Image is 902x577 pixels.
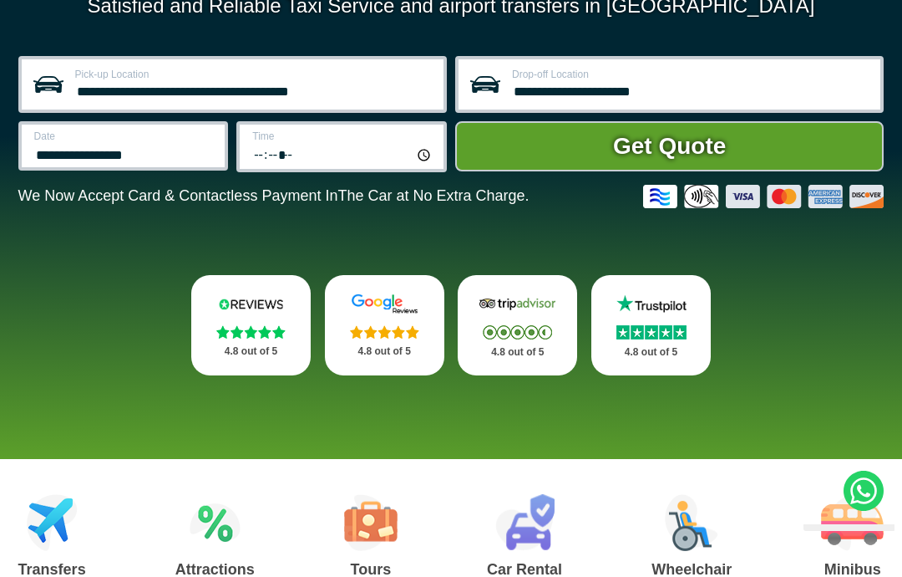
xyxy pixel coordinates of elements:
h3: Transfers [18,562,86,577]
img: Airport Transfers [27,494,78,551]
label: Date [34,131,215,141]
button: Get Quote [455,121,884,171]
a: Reviews.io Stars 4.8 out of 5 [191,275,311,375]
p: 4.8 out of 5 [476,342,559,363]
p: 4.8 out of 5 [210,341,292,362]
img: Tripadvisor [476,294,559,314]
img: Stars [216,325,286,339]
label: Time [252,131,433,141]
img: Stars [616,325,687,340]
label: Drop-off Location [512,69,870,79]
a: Google Stars 4.8 out of 5 [325,275,444,375]
img: Reviews.io [210,294,292,314]
img: Tours [344,494,398,551]
img: Attractions [190,494,241,551]
h3: Tours [344,562,398,577]
img: Credit And Debit Cards [643,185,884,208]
iframe: chat widget [797,524,894,569]
img: Minibus [821,494,884,551]
label: Pick-up Location [75,69,433,79]
p: We Now Accept Card & Contactless Payment In [18,187,530,205]
img: Stars [350,325,419,339]
a: Tripadvisor Stars 4.8 out of 5 [458,275,577,375]
h3: Wheelchair [651,562,732,577]
h3: Car Rental [487,562,562,577]
span: The Car at No Extra Charge. [337,187,529,204]
img: Trustpilot [610,294,692,314]
p: 4.8 out of 5 [610,342,692,363]
a: Trustpilot Stars 4.8 out of 5 [591,275,711,375]
h3: Attractions [175,562,255,577]
img: Stars [483,325,552,340]
img: Wheelchair [665,494,718,551]
img: Car Rental [495,494,555,551]
img: Google [343,294,426,314]
p: 4.8 out of 5 [343,341,426,362]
